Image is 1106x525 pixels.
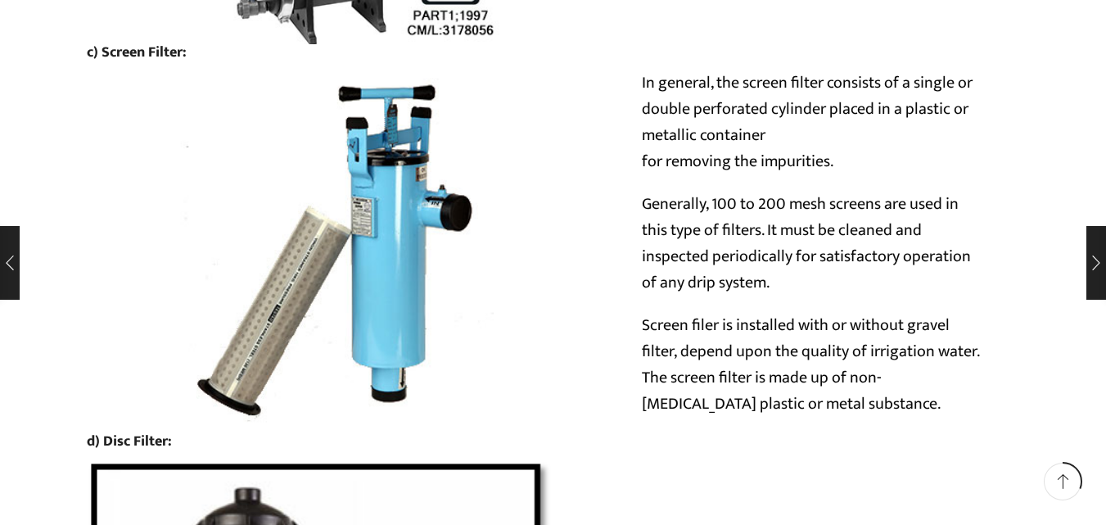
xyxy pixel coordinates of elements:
[642,70,986,174] p: In general, the screen filter consists of a single or double perforated cylinder placed in a plas...
[87,40,187,65] a: c) Screen Filter:
[642,191,986,296] p: Generally, 100 to 200 mesh screens are used in this type of filters. It must be cleaned and inspe...
[642,312,986,417] p: Screen filer is installed with or without gravel filter, depend upon the quality of irrigation wa...
[87,429,172,454] a: d) Disc Filter:
[87,78,609,425] img: Heera-super-clean-filter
